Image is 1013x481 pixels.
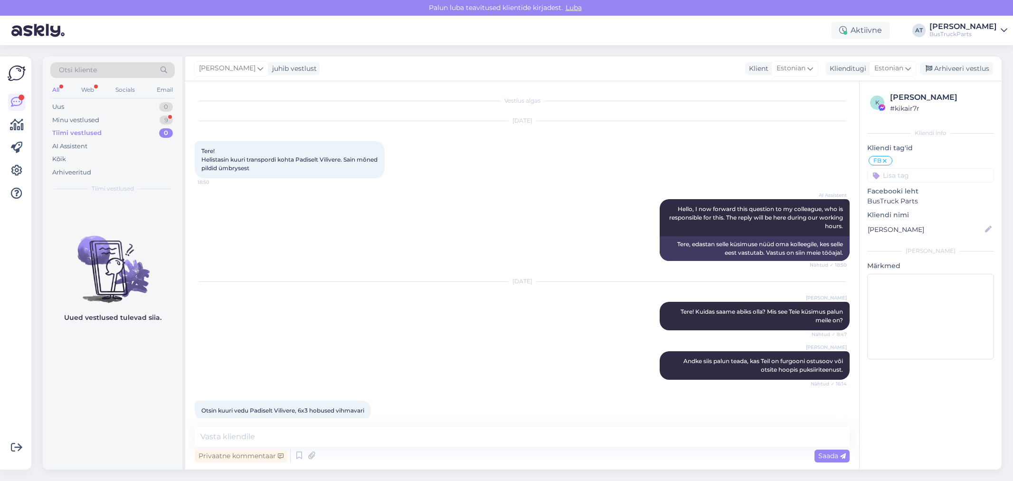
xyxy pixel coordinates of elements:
div: Klient [745,64,768,74]
div: Email [155,84,175,96]
span: Tere! Kuidas saame abiks olla? Mis see Teie küsimus palun meile on? [681,308,844,324]
span: Tere! Helistasin kuuri transpordi kohta Padiselt Vilivere. Sain mõned pildid ümbrysest [201,147,379,172]
span: Nähtud ✓ 8:47 [811,331,847,338]
input: Lisa tag [867,168,994,183]
div: [DATE] [195,277,850,286]
div: Uus [52,102,64,112]
div: AI Assistent [52,142,87,151]
span: Nähtud ✓ 18:50 [810,261,847,269]
span: Andke siis palun teada, kas Teil on furgooni ostusoov või otsite hoopis puksiiriteenust. [683,357,844,373]
div: Vestlus algas [195,96,850,105]
div: BusTruckParts [929,30,997,38]
div: Arhiveeritud [52,168,91,177]
span: Hello, I now forward this question to my colleague, who is responsible for this. The reply will b... [669,205,844,230]
span: Saada [818,452,846,460]
div: Minu vestlused [52,115,99,125]
span: 18:50 [198,179,233,186]
div: Socials [114,84,137,96]
span: Luba [563,3,585,12]
div: # kikair7r [890,103,991,114]
p: BusTruck Parts [867,196,994,206]
div: Klienditugi [826,64,866,74]
div: [PERSON_NAME] [867,247,994,255]
p: Kliendi tag'id [867,143,994,153]
div: All [50,84,61,96]
p: Kliendi nimi [867,210,994,220]
span: Estonian [874,63,903,74]
div: Web [79,84,96,96]
input: Lisa nimi [868,224,983,235]
span: [PERSON_NAME] [199,63,256,74]
span: [PERSON_NAME] [806,344,847,351]
div: Arhiveeri vestlus [920,62,993,75]
span: Otsi kliente [59,65,97,75]
div: Kliendi info [867,129,994,137]
p: Uued vestlused tulevad siia. [64,313,161,323]
img: Askly Logo [8,64,26,82]
span: Nähtud ✓ 16:14 [811,380,847,387]
div: Kõik [52,154,66,164]
div: [PERSON_NAME] [929,23,997,30]
div: AT [912,24,926,37]
div: Tere, edastan selle küsimuse nüüd oma kolleegile, kes selle eest vastutab. Vastus on siin meie tö... [660,236,850,261]
span: Otsin kuuri vedu Padiselt Vilivere, 6x3 hobused vihmavari [201,407,364,414]
p: Facebooki leht [867,186,994,196]
span: Tiimi vestlused [92,184,134,193]
span: k [875,99,880,106]
div: juhib vestlust [268,64,317,74]
span: AI Assistent [811,192,847,199]
a: [PERSON_NAME]BusTruckParts [929,23,1007,38]
div: Privaatne kommentaar [195,450,287,462]
div: Tiimi vestlused [52,128,102,138]
span: Estonian [776,63,805,74]
div: [PERSON_NAME] [890,92,991,103]
div: [DATE] [195,116,850,125]
div: 0 [159,128,173,138]
span: [PERSON_NAME] [806,294,847,301]
span: FB [873,158,881,164]
p: Märkmed [867,261,994,271]
div: 9 [160,115,173,125]
div: 0 [159,102,173,112]
img: No chats [43,219,182,304]
div: Aktiivne [832,22,890,39]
